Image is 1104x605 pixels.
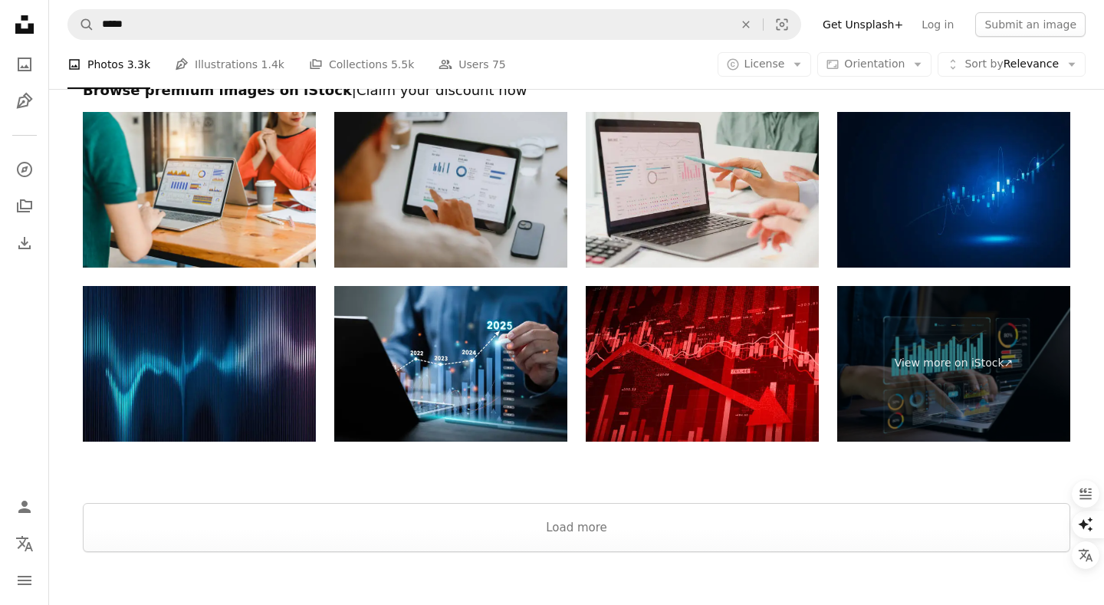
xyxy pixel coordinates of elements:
[83,286,316,442] img: Sound wave
[334,286,567,442] img: Businessman analyzes the graph of trend market growth in 2025 and plans business growth and profi...
[729,10,763,39] button: Clear
[912,12,963,37] a: Log in
[9,49,40,80] a: Photos
[9,191,40,222] a: Collections
[9,86,40,117] a: Illustrations
[586,286,819,442] img: Recession Global Market Crisis Stock Red Price Drop Arrow Down Chart Fall, Stock Market Exchange ...
[334,112,567,268] img: Business Analyst Reviewing Financial Data on Tablet in Office
[309,40,414,89] a: Collections 5.5k
[67,9,801,40] form: Find visuals sitewide
[9,492,40,522] a: Log in / Sign up
[837,112,1070,268] img: Strategy stock chart financial graph analysis market exchange on growth business technology backg...
[352,82,527,98] span: | Claim your discount now
[439,40,506,89] a: Users 75
[764,10,800,39] button: Visual search
[83,81,1070,100] h2: Browse premium images on iStock
[744,58,785,70] span: License
[68,10,94,39] button: Search Unsplash
[83,503,1070,552] button: Load more
[964,58,1003,70] span: Sort by
[586,112,819,268] img: Closeup group of Asian business people meeting discuss project plan and financial results in office.
[492,56,506,73] span: 75
[813,12,912,37] a: Get Unsplash+
[975,12,1086,37] button: Submit an image
[964,57,1059,72] span: Relevance
[9,154,40,185] a: Explore
[9,565,40,596] button: Menu
[9,228,40,258] a: Download History
[938,52,1086,77] button: Sort byRelevance
[9,9,40,43] a: Home — Unsplash
[837,286,1070,442] a: View more on iStock↗
[9,528,40,559] button: Language
[817,52,932,77] button: Orientation
[83,112,316,268] img: Person interacts with a digital sales dashboard displaying various performance metrics and analyt...
[391,56,414,73] span: 5.5k
[175,40,284,89] a: Illustrations 1.4k
[718,52,812,77] button: License
[261,56,284,73] span: 1.4k
[844,58,905,70] span: Orientation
